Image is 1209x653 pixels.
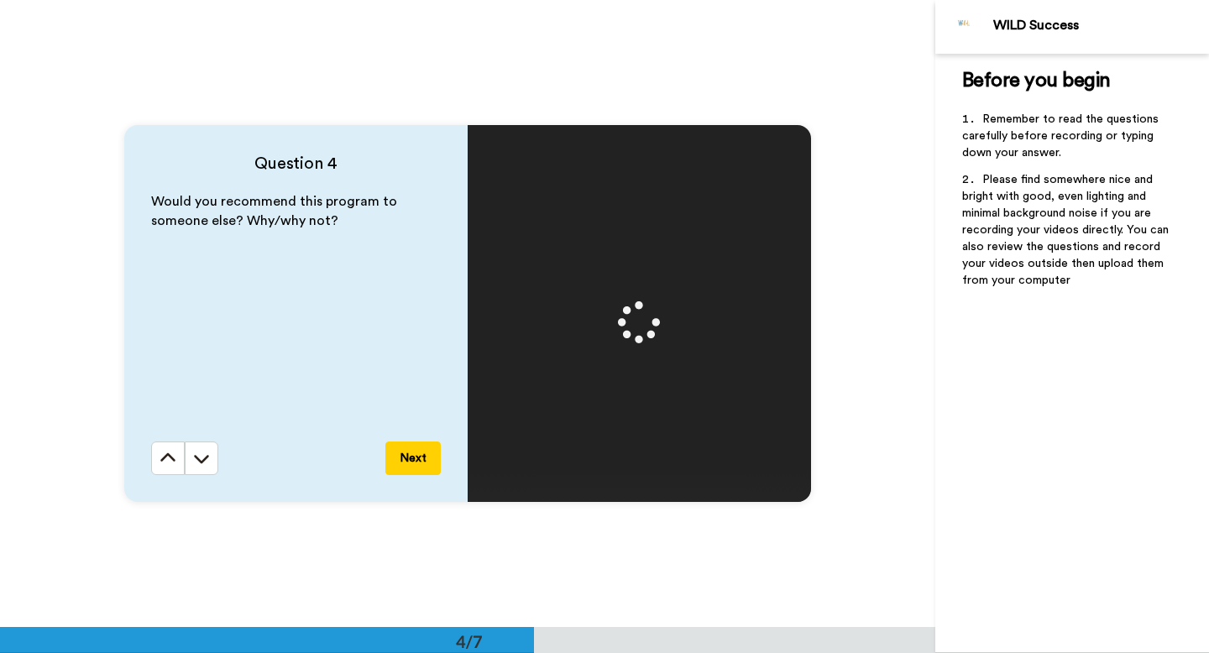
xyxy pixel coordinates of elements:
div: 4/7 [429,629,510,653]
span: Before you begin [962,71,1111,91]
div: WILD Success [993,18,1208,34]
img: Profile Image [945,7,985,47]
button: Next [385,441,441,475]
span: Would you recommend this program to someone else? Why/why not? [151,195,400,227]
span: Please find somewhere nice and bright with good, even lighting and minimal background noise if yo... [962,174,1172,286]
h4: Question 4 [151,152,441,175]
span: Remember to read the questions carefully before recording or typing down your answer. [962,113,1162,159]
